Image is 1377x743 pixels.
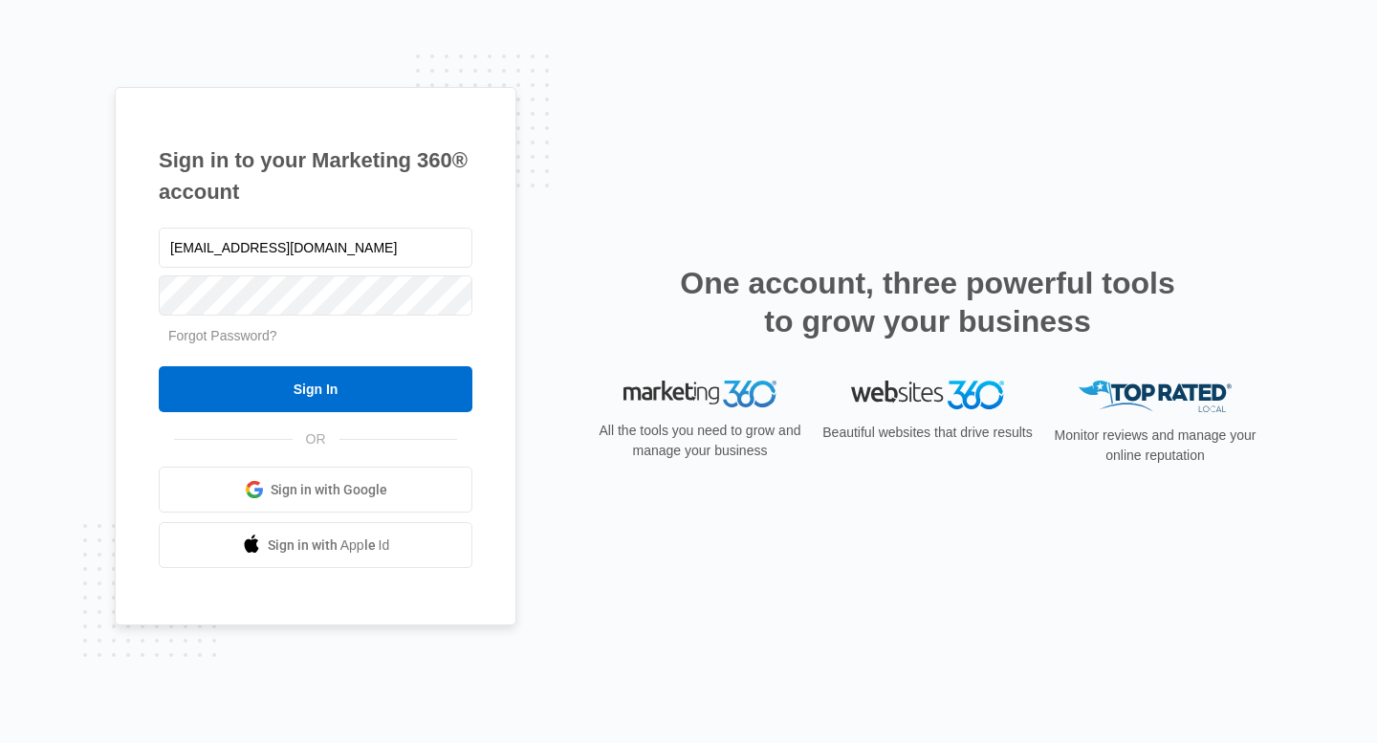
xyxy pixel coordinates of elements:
[159,522,472,568] a: Sign in with Apple Id
[1048,426,1262,466] p: Monitor reviews and manage your online reputation
[1079,381,1232,412] img: Top Rated Local
[271,480,387,500] span: Sign in with Google
[168,328,277,343] a: Forgot Password?
[159,366,472,412] input: Sign In
[820,423,1035,443] p: Beautiful websites that drive results
[159,144,472,208] h1: Sign in to your Marketing 360® account
[268,535,390,556] span: Sign in with Apple Id
[159,467,472,513] a: Sign in with Google
[674,264,1181,340] h2: One account, three powerful tools to grow your business
[593,421,807,461] p: All the tools you need to grow and manage your business
[159,228,472,268] input: Email
[293,429,339,449] span: OR
[851,381,1004,408] img: Websites 360
[623,381,776,407] img: Marketing 360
